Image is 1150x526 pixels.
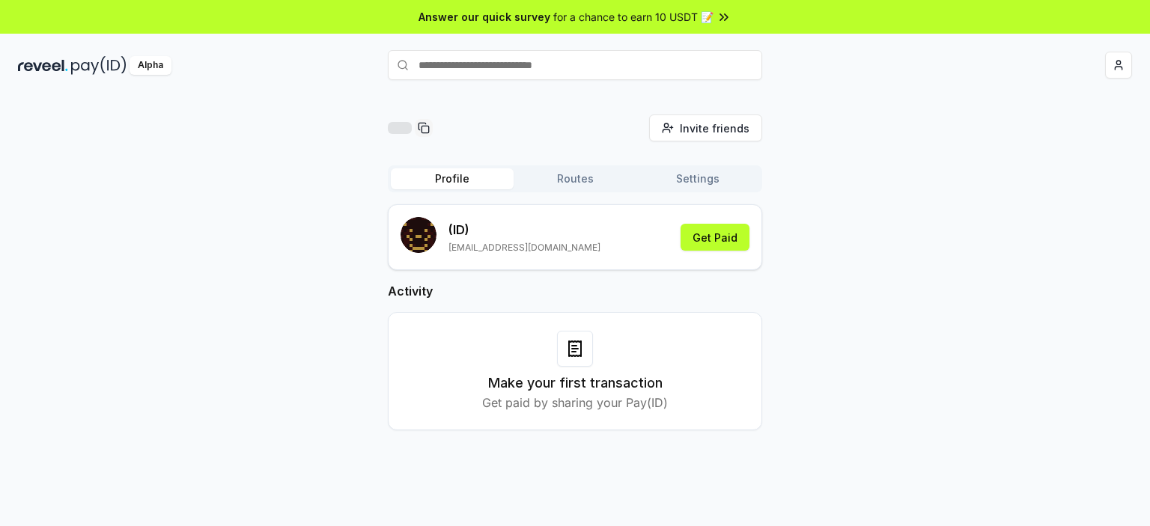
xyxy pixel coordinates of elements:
[636,168,759,189] button: Settings
[482,394,668,412] p: Get paid by sharing your Pay(ID)
[488,373,663,394] h3: Make your first transaction
[391,168,514,189] button: Profile
[649,114,762,141] button: Invite friends
[388,282,762,300] h2: Activity
[71,56,127,75] img: pay_id
[680,120,749,136] span: Invite friends
[448,221,600,239] p: (ID)
[130,56,171,75] div: Alpha
[681,224,749,251] button: Get Paid
[448,242,600,254] p: [EMAIL_ADDRESS][DOMAIN_NAME]
[553,9,714,25] span: for a chance to earn 10 USDT 📝
[514,168,636,189] button: Routes
[419,9,550,25] span: Answer our quick survey
[18,56,68,75] img: reveel_dark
